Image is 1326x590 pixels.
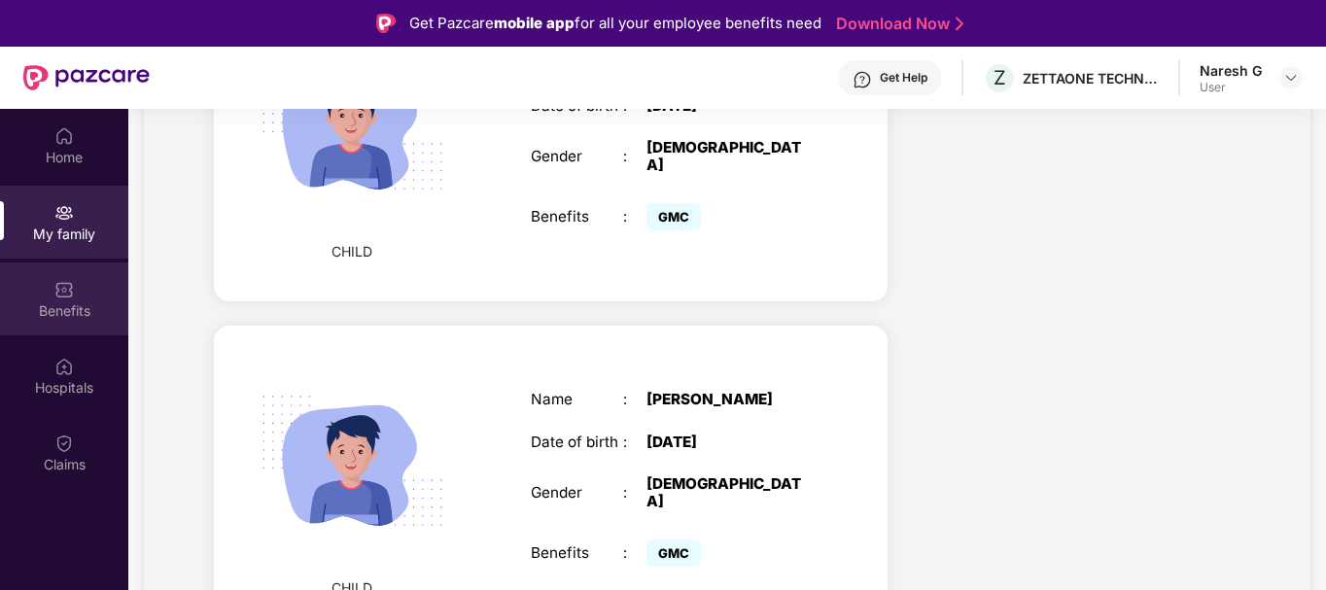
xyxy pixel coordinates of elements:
img: Stroke [956,14,963,34]
img: svg+xml;base64,PHN2ZyBpZD0iQmVuZWZpdHMiIHhtbG5zPSJodHRwOi8vd3d3LnczLm9yZy8yMDAwL3N2ZyIgd2lkdGg9Ij... [54,280,74,299]
div: [DATE] [646,434,809,451]
img: New Pazcare Logo [23,65,150,90]
div: Name [531,391,624,408]
div: Date of birth [531,434,624,451]
div: [DEMOGRAPHIC_DATA] [646,475,809,510]
img: svg+xml;base64,PHN2ZyBpZD0iSGVscC0zMngzMiIgeG1sbnM9Imh0dHA6Ly93d3cudzMub3JnLzIwMDAvc3ZnIiB3aWR0aD... [853,70,872,89]
img: svg+xml;base64,PHN2ZyBpZD0iQ2xhaW0iIHhtbG5zPSJodHRwOi8vd3d3LnczLm9yZy8yMDAwL3N2ZyIgd2lkdGg9IjIwIi... [54,434,74,453]
img: svg+xml;base64,PHN2ZyB4bWxucz0iaHR0cDovL3d3dy53My5vcmcvMjAwMC9zdmciIHdpZHRoPSIyMjQiIGhlaWdodD0iMT... [236,345,469,577]
div: : [623,391,646,408]
div: Get Pazcare for all your employee benefits need [409,12,821,35]
img: svg+xml;base64,PHN2ZyBpZD0iSG9tZSIgeG1sbnM9Imh0dHA6Ly93d3cudzMub3JnLzIwMDAvc3ZnIiB3aWR0aD0iMjAiIG... [54,126,74,146]
img: svg+xml;base64,PHN2ZyB3aWR0aD0iMjAiIGhlaWdodD0iMjAiIHZpZXdCb3g9IjAgMCAyMCAyMCIgZmlsbD0ibm9uZSIgeG... [54,203,74,223]
div: Benefits [531,544,624,562]
img: svg+xml;base64,PHN2ZyBpZD0iSG9zcGl0YWxzIiB4bWxucz0iaHR0cDovL3d3dy53My5vcmcvMjAwMC9zdmciIHdpZHRoPS... [54,357,74,376]
div: ZETTAONE TECHNOLOGIES INDIA PRIVATE LIMITED [1023,69,1159,87]
div: : [623,544,646,562]
div: : [623,434,646,451]
a: Download Now [836,14,958,34]
span: CHILD [331,241,372,262]
div: [PERSON_NAME] [646,391,809,408]
span: Z [994,66,1006,89]
div: Benefits [531,208,624,226]
div: : [623,148,646,165]
strong: mobile app [494,14,575,32]
div: : [623,208,646,226]
div: User [1200,80,1262,95]
div: Gender [531,484,624,502]
div: Gender [531,148,624,165]
span: GMC [646,203,701,230]
img: svg+xml;base64,PHN2ZyBpZD0iRHJvcGRvd24tMzJ4MzIiIHhtbG5zPSJodHRwOi8vd3d3LnczLm9yZy8yMDAwL3N2ZyIgd2... [1283,70,1299,86]
div: : [623,484,646,502]
div: Get Help [880,70,927,86]
div: [DEMOGRAPHIC_DATA] [646,139,809,174]
img: Logo [376,14,396,33]
img: svg+xml;base64,PHN2ZyB4bWxucz0iaHR0cDovL3d3dy53My5vcmcvMjAwMC9zdmciIHdpZHRoPSIyMjQiIGhlaWdodD0iMT... [236,9,469,241]
span: GMC [646,539,701,567]
div: Naresh G [1200,61,1262,80]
